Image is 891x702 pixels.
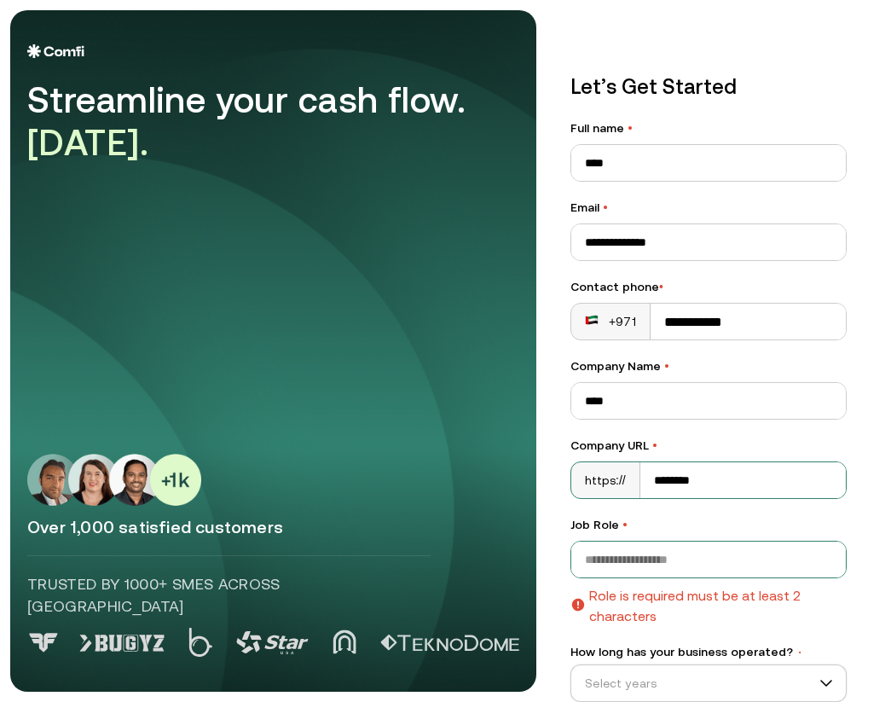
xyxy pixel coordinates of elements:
[236,631,309,654] img: Logo 3
[659,280,663,293] span: •
[622,518,628,531] span: •
[188,628,212,657] img: Logo 2
[27,122,148,163] span: [DATE].
[570,643,847,661] label: How long has your business operated?
[664,359,669,373] span: •
[570,516,847,534] label: Job Role
[571,462,640,498] div: https://
[570,437,847,455] label: Company URL
[27,516,519,538] p: Over 1,000 satisfied customers
[27,78,505,165] div: Streamline your cash flow.
[27,573,431,618] p: Trusted by 1000+ SMEs across [GEOGRAPHIC_DATA]
[27,44,84,58] img: Logo
[796,647,803,658] span: •
[380,635,519,652] img: Logo 5
[652,438,657,452] span: •
[585,313,636,330] div: +971
[570,119,847,137] label: Full name
[79,635,165,652] img: Logo 1
[570,278,847,296] div: Contact phone
[603,200,608,214] span: •
[570,199,847,217] label: Email
[27,633,60,653] img: Logo 0
[589,585,847,626] p: Role is required must be at least 2 characters
[628,121,633,135] span: •
[570,357,847,375] label: Company Name
[570,72,847,102] p: Let’s Get Started
[333,629,356,654] img: Logo 4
